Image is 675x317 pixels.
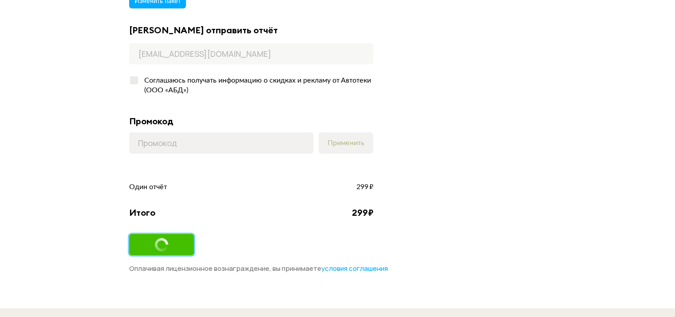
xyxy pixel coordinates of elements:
[129,115,373,127] div: Промокод
[139,75,373,95] div: Соглашаюсь получать информацию о скидках и рекламу от Автотеки (ООО «АБД»)
[319,132,373,154] button: Применить
[129,132,313,154] input: Промокод
[328,139,364,147] span: Применить
[129,264,388,273] span: Оплачивая лицензионное вознаграждение, вы принимаете
[352,207,373,218] div: 299 ₽
[129,182,167,192] span: Один отчёт
[129,24,373,36] div: [PERSON_NAME] отправить отчёт
[356,182,373,192] span: 299 ₽
[321,264,388,273] a: условия соглашения
[129,43,373,64] input: Адрес почты
[129,207,155,218] div: Итого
